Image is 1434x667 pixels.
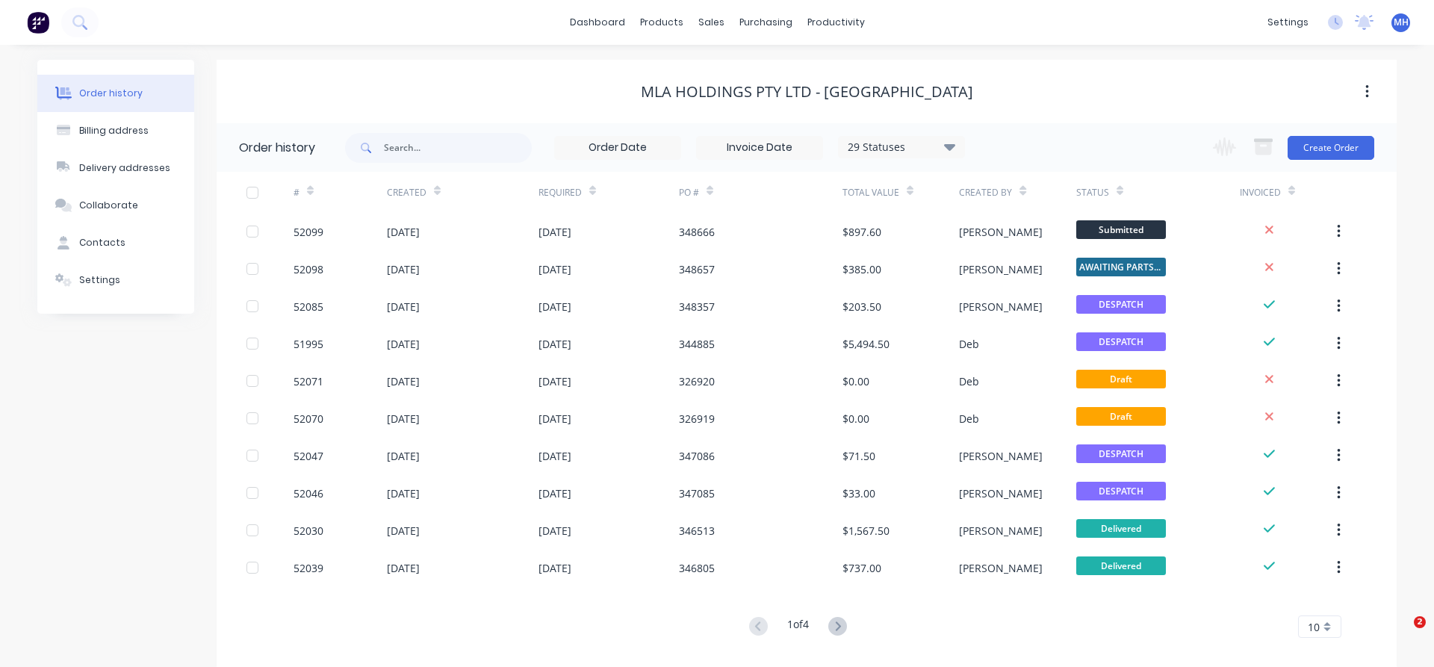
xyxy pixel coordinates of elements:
div: [DATE] [538,299,571,314]
div: [PERSON_NAME] [959,560,1043,576]
div: $897.60 [842,224,881,240]
div: 52046 [294,485,323,501]
div: [DATE] [387,523,420,539]
div: Contacts [79,236,125,249]
div: [DATE] [387,373,420,389]
span: MH [1394,16,1409,29]
div: 347085 [679,485,715,501]
div: Status [1076,186,1109,199]
div: Required [538,186,582,199]
div: [PERSON_NAME] [959,261,1043,277]
span: DESPATCH [1076,482,1166,500]
div: [DATE] [387,261,420,277]
div: 346513 [679,523,715,539]
div: [DATE] [538,224,571,240]
div: Created By [959,172,1075,213]
div: [DATE] [387,336,420,352]
div: 346805 [679,560,715,576]
div: [PERSON_NAME] [959,485,1043,501]
div: 347086 [679,448,715,464]
div: 51995 [294,336,323,352]
span: Delivered [1076,556,1166,575]
div: Status [1076,172,1240,213]
span: Submitted [1076,220,1166,239]
div: [DATE] [538,485,571,501]
div: [DATE] [387,485,420,501]
div: Collaborate [79,199,138,212]
img: Factory [27,11,49,34]
div: sales [691,11,732,34]
div: Deb [959,336,979,352]
div: 344885 [679,336,715,352]
div: [DATE] [387,560,420,576]
iframe: Intercom live chat [1383,616,1419,652]
div: [DATE] [538,261,571,277]
div: 52071 [294,373,323,389]
div: [PERSON_NAME] [959,299,1043,314]
button: Delivery addresses [37,149,194,187]
div: Required [538,172,679,213]
div: $385.00 [842,261,881,277]
input: Order Date [555,137,680,159]
div: [DATE] [387,224,420,240]
div: $0.00 [842,373,869,389]
div: [DATE] [538,411,571,426]
div: [DATE] [538,523,571,539]
div: $5,494.50 [842,336,890,352]
span: 2 [1414,616,1426,628]
div: $71.50 [842,448,875,464]
div: [DATE] [538,373,571,389]
div: $203.50 [842,299,881,314]
div: $737.00 [842,560,881,576]
button: Collaborate [37,187,194,224]
div: 326919 [679,411,715,426]
div: [DATE] [387,448,420,464]
span: 10 [1308,619,1320,635]
span: AWAITING PARTS ... [1076,258,1166,276]
span: Delivered [1076,519,1166,538]
span: DESPATCH [1076,295,1166,314]
a: dashboard [562,11,633,34]
button: Contacts [37,224,194,261]
div: PO # [679,186,699,199]
div: Total Value [842,186,899,199]
div: Order history [239,139,315,157]
div: Created By [959,186,1012,199]
div: 52070 [294,411,323,426]
button: Order history [37,75,194,112]
div: Total Value [842,172,959,213]
div: Billing address [79,124,149,137]
div: Created [387,186,426,199]
span: Draft [1076,370,1166,388]
div: [DATE] [538,560,571,576]
div: $33.00 [842,485,875,501]
div: 52039 [294,560,323,576]
div: [PERSON_NAME] [959,224,1043,240]
div: Invoiced [1240,186,1281,199]
div: 1 of 4 [787,616,809,638]
div: 326920 [679,373,715,389]
div: Deb [959,411,979,426]
div: [DATE] [387,411,420,426]
div: PO # [679,172,842,213]
div: Created [387,172,538,213]
div: [DATE] [538,448,571,464]
div: # [294,186,299,199]
div: Settings [79,273,120,287]
div: Order history [79,87,143,100]
div: productivity [800,11,872,34]
div: products [633,11,691,34]
div: Delivery addresses [79,161,170,175]
div: purchasing [732,11,800,34]
div: [DATE] [387,299,420,314]
span: DESPATCH [1076,444,1166,463]
div: $0.00 [842,411,869,426]
input: Invoice Date [697,137,822,159]
div: 52047 [294,448,323,464]
input: Search... [384,133,532,163]
div: 52085 [294,299,323,314]
div: # [294,172,387,213]
div: [DATE] [538,336,571,352]
button: Settings [37,261,194,299]
div: Deb [959,373,979,389]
